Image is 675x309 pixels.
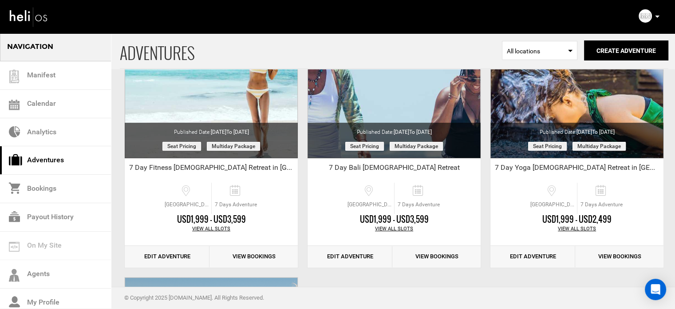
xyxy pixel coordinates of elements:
span: Multiday package [207,142,260,151]
div: USD1,999 - USD3,599 [125,214,298,225]
a: View Bookings [211,246,296,268]
span: All locations [507,47,572,56]
img: heli-logo [9,5,49,28]
span: ADVENTURES [120,32,502,68]
img: img_09be645edb38b02e16cabfb3506ec9e5.png [639,9,652,23]
div: USD1,999 - USD3,599 [308,214,481,225]
div: 7 Day Fitness [DEMOGRAPHIC_DATA] Retreat in [GEOGRAPHIC_DATA] [125,163,298,176]
div: Open Intercom Messenger [645,279,666,300]
img: guest-list.svg [8,70,21,83]
span: 7 Days Adventure [577,201,626,209]
div: View All Slots [490,225,663,233]
span: [GEOGRAPHIC_DATA], [GEOGRAPHIC_DATA] [345,201,394,209]
img: on_my_site.svg [9,242,20,252]
span: [GEOGRAPHIC_DATA], [GEOGRAPHIC_DATA] [528,201,577,209]
a: View Bookings [577,246,662,268]
span: Select box activate [502,41,577,60]
a: Edit Adventure [308,246,392,268]
span: Multiday package [572,142,626,151]
span: to [DATE] [592,129,615,135]
img: calendar.svg [9,100,20,110]
div: 7 Day Yoga [DEMOGRAPHIC_DATA] Retreat in [GEOGRAPHIC_DATA] [490,163,663,176]
a: Edit Adventure [490,246,575,268]
span: 7 Days Adventure [212,201,260,209]
span: Seat Pricing [345,142,384,151]
div: USD1,999 - USD2,499 [490,214,663,225]
a: Edit Adventure [125,246,209,268]
span: Multiday package [390,142,443,151]
div: Published Date: [308,123,481,136]
span: to [DATE] [409,129,432,135]
span: [DATE] [576,129,615,135]
div: Published Date: [125,123,298,136]
span: 7 Days Adventure [395,201,443,209]
span: Seat Pricing [162,142,201,151]
span: [DATE] [394,129,432,135]
div: View All Slots [125,225,298,233]
span: to [DATE] [226,129,249,135]
span: [GEOGRAPHIC_DATA], [GEOGRAPHIC_DATA] [162,201,211,209]
img: agents-icon.svg [9,269,20,282]
div: 7 Day Bali [DEMOGRAPHIC_DATA] Retreat [308,163,481,176]
span: Seat Pricing [528,142,567,151]
span: [DATE] [211,129,249,135]
div: View All Slots [308,225,481,233]
a: View Bookings [394,246,479,268]
button: Create Adventure [584,40,668,60]
div: Published Date: [490,123,663,136]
